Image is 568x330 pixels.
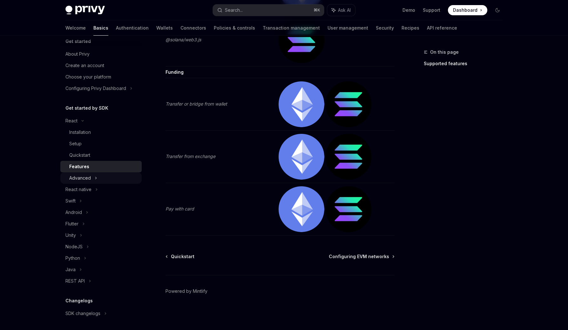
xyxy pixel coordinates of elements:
[166,288,207,294] a: Powered by Mintlify
[65,85,126,92] div: Configuring Privy Dashboard
[166,253,194,260] a: Quickstart
[492,5,503,15] button: Toggle dark mode
[376,20,394,36] a: Security
[69,128,91,136] div: Installation
[166,206,194,211] em: Pay with card
[65,220,78,228] div: Flutter
[65,73,111,81] div: Choose your platform
[279,134,324,180] img: ethereum.png
[65,243,83,251] div: NodeJS
[213,4,324,16] button: Search...⌘K
[327,4,355,16] button: Ask AI
[430,48,459,56] span: On this page
[166,69,184,75] strong: Funding
[69,151,90,159] div: Quickstart
[69,163,89,170] div: Features
[166,37,201,42] em: @solana/web3.js
[402,20,419,36] a: Recipes
[329,253,389,260] span: Configuring EVM networks
[166,101,227,107] em: Transfer or bridge from wallet
[279,17,324,63] img: solana.png
[279,186,324,232] img: ethereum.png
[65,266,76,273] div: Java
[69,174,91,182] div: Advanced
[427,20,457,36] a: API reference
[402,7,415,13] a: Demo
[214,20,255,36] a: Policies & controls
[326,134,371,180] img: solana.png
[156,20,173,36] a: Wallets
[116,20,149,36] a: Authentication
[326,186,371,232] img: solana.png
[166,154,215,159] em: Transfer from exchange
[65,254,80,262] div: Python
[65,6,105,15] img: dark logo
[65,20,86,36] a: Welcome
[424,58,508,69] a: Supported features
[65,277,85,285] div: REST API
[60,127,142,138] a: Installation
[65,186,91,193] div: React native
[423,7,440,13] a: Support
[69,140,82,148] div: Setup
[326,81,371,127] img: solana.png
[65,297,93,305] h5: Changelogs
[453,7,477,13] span: Dashboard
[65,117,78,125] div: React
[225,6,243,14] div: Search...
[338,7,351,13] span: Ask AI
[314,8,320,13] span: ⌘ K
[65,209,82,216] div: Android
[65,50,90,58] div: About Privy
[65,310,100,317] div: SDK changelogs
[65,62,104,69] div: Create an account
[329,253,394,260] a: Configuring EVM networks
[60,60,142,71] a: Create an account
[60,149,142,161] a: Quickstart
[279,81,324,127] img: ethereum.png
[448,5,487,15] a: Dashboard
[60,48,142,60] a: About Privy
[171,253,194,260] span: Quickstart
[65,231,76,239] div: Unity
[60,161,142,172] a: Features
[180,20,206,36] a: Connectors
[93,20,108,36] a: Basics
[65,197,76,205] div: Swift
[60,138,142,149] a: Setup
[263,20,320,36] a: Transaction management
[65,104,108,112] h5: Get started by SDK
[328,20,368,36] a: User management
[60,71,142,83] a: Choose your platform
